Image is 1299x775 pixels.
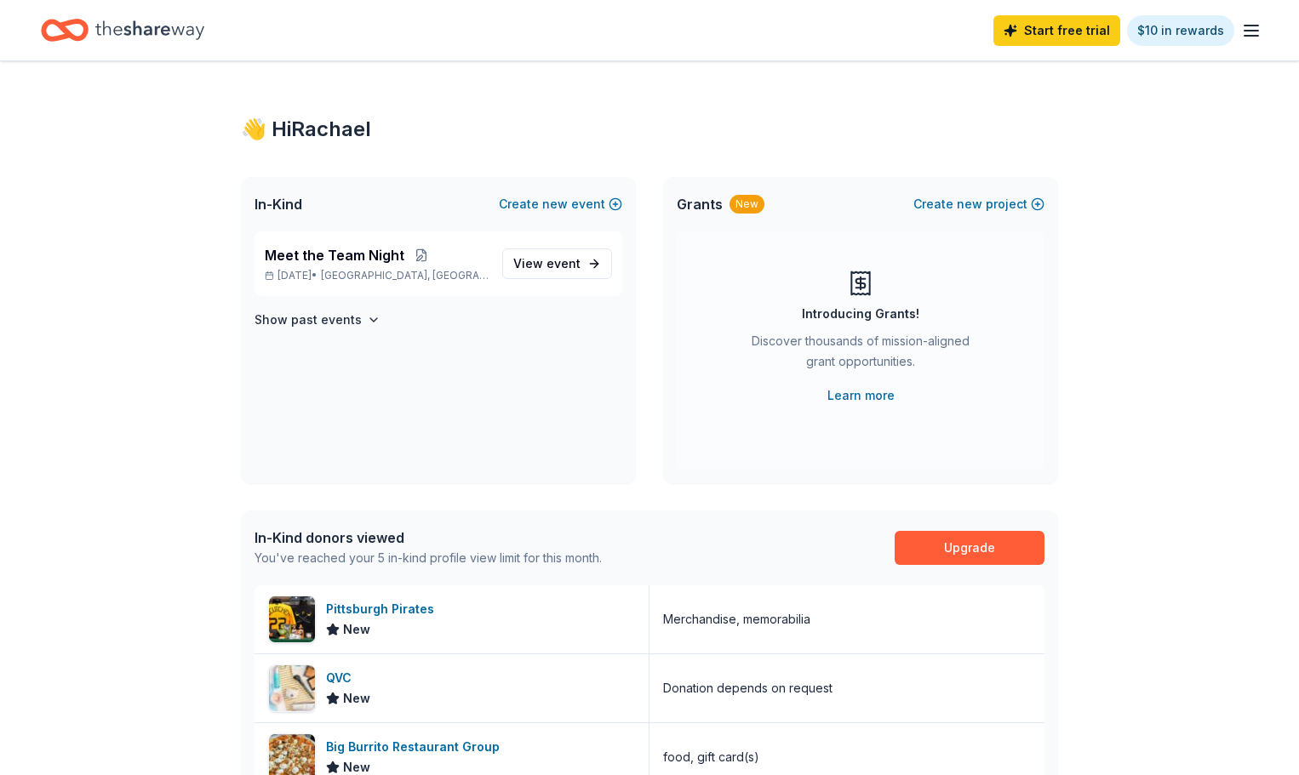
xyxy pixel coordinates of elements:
[41,10,204,50] a: Home
[326,599,441,619] div: Pittsburgh Pirates
[502,248,612,279] a: View event
[993,15,1120,46] a: Start free trial
[745,331,976,379] div: Discover thousands of mission-aligned grant opportunities.
[265,269,489,282] p: [DATE] •
[255,527,602,548] div: In-Kind donors viewed
[255,310,362,330] h4: Show past events
[802,304,919,324] div: Introducing Grants!
[269,665,315,711] img: Image for QVC
[1127,15,1234,46] a: $10 in rewards
[343,688,370,709] span: New
[663,609,810,630] div: Merchandise, memorabilia
[677,194,723,214] span: Grants
[513,254,581,274] span: View
[343,619,370,640] span: New
[913,194,1044,214] button: Createnewproject
[241,116,1058,143] div: 👋 Hi Rachael
[663,678,833,698] div: Donation depends on request
[663,747,759,767] div: food, gift card(s)
[957,194,982,214] span: new
[255,310,381,330] button: Show past events
[326,668,370,688] div: QVC
[255,548,602,568] div: You've reached your 5 in-kind profile view limit for this month.
[730,195,764,214] div: New
[499,194,622,214] button: Createnewevent
[326,737,506,757] div: Big Burrito Restaurant Group
[542,194,568,214] span: new
[827,385,895,406] a: Learn more
[895,531,1044,565] a: Upgrade
[321,269,489,282] span: [GEOGRAPHIC_DATA], [GEOGRAPHIC_DATA]
[255,194,302,214] span: In-Kind
[265,245,404,265] span: Meet the Team Night
[269,596,315,642] img: Image for Pittsburgh Pirates
[546,256,581,271] span: event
